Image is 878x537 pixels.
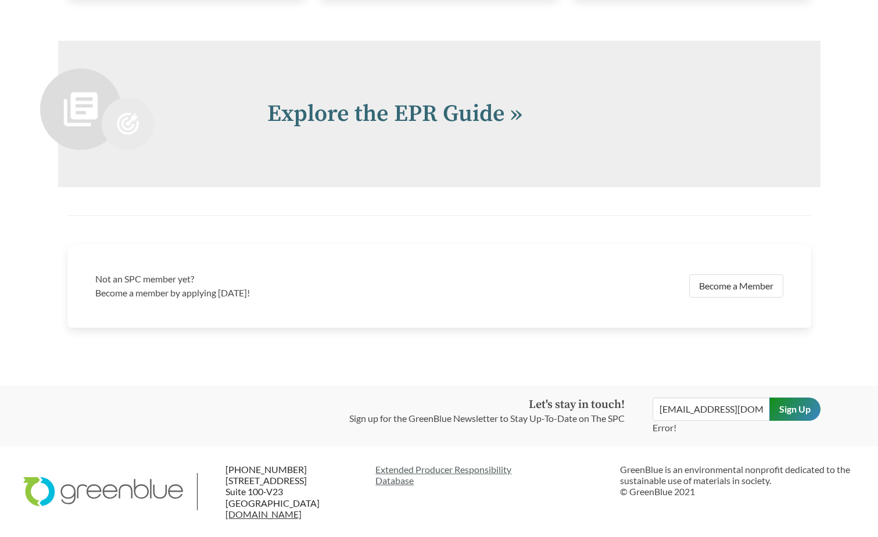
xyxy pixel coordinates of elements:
[225,464,366,520] p: [PHONE_NUMBER] [STREET_ADDRESS] Suite 100-V23 [GEOGRAPHIC_DATA]
[349,411,625,425] p: Sign up for the GreenBlue Newsletter to Stay Up-To-Date on The SPC
[375,464,610,486] a: Extended Producer ResponsibilityDatabase
[653,421,770,435] p: Error!
[689,274,783,298] a: Become a Member
[95,286,432,300] p: Become a member by applying [DATE]!
[769,398,820,421] input: Sign Up
[529,398,625,412] strong: Let's stay in touch!
[225,509,302,520] a: [DOMAIN_NAME]
[620,464,855,497] p: GreenBlue is an environmental nonprofit dedicated to the sustainable use of materials in society....
[95,272,432,286] h3: Not an SPC member yet?
[267,99,522,128] a: Explore the EPR Guide »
